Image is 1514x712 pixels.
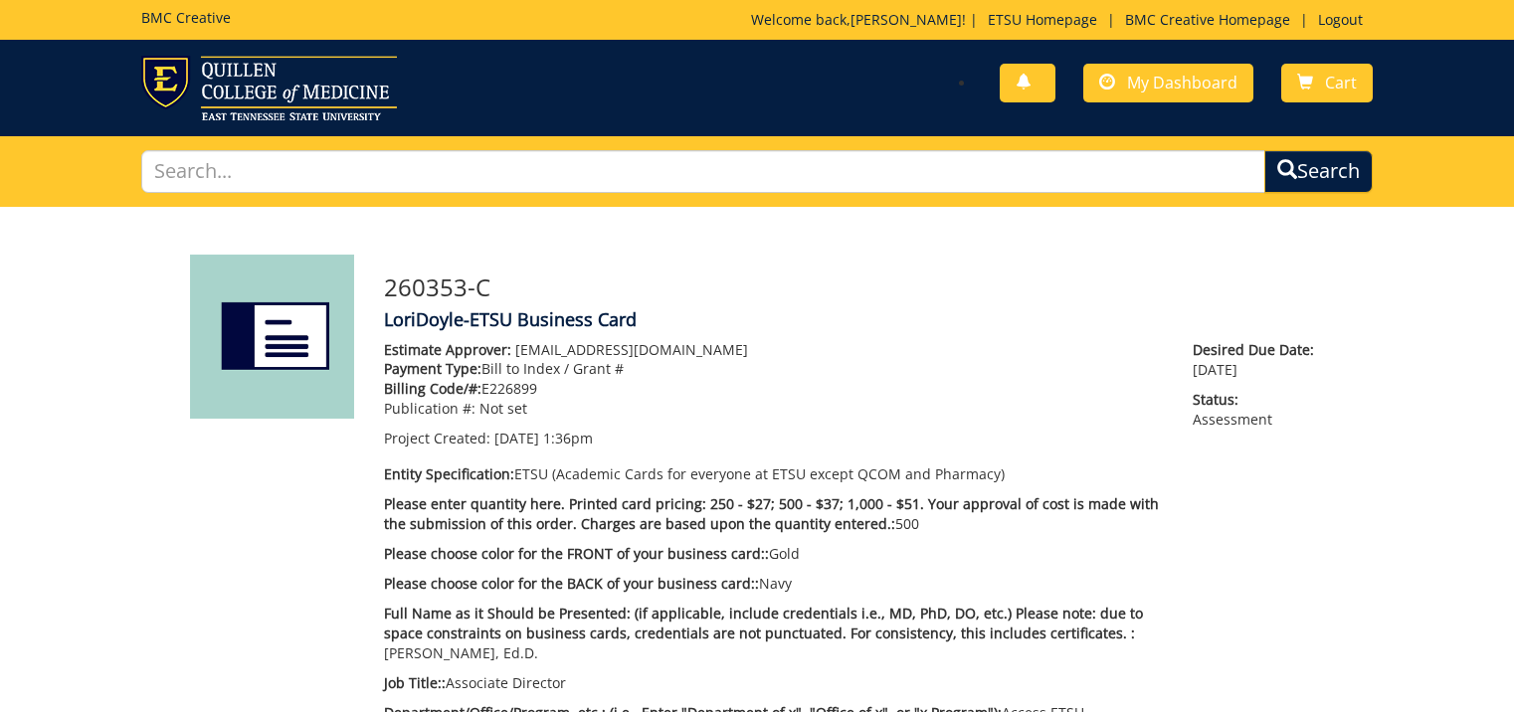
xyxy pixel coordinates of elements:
[1308,10,1373,29] a: Logout
[384,464,1163,484] p: ETSU (Academic Cards for everyone at ETSU except QCOM and Pharmacy)
[384,604,1143,642] span: Full Name as it Should be Presented: (if applicable, include credentials i.e., MD, PhD, DO, etc.)...
[384,574,1163,594] p: Navy
[751,10,1373,30] p: Welcome back, ! | | |
[1281,64,1373,102] a: Cart
[141,10,231,25] h5: BMC Creative
[384,604,1163,663] p: [PERSON_NAME], Ed.D.
[384,379,1163,399] p: E226899
[384,464,514,483] span: Entity Specification:
[1264,150,1373,193] button: Search
[384,340,1163,360] p: [EMAIL_ADDRESS][DOMAIN_NAME]
[1193,390,1324,430] p: Assessment
[494,429,593,447] span: [DATE] 1:36pm
[384,544,769,563] span: Please choose color for the FRONT of your business card::
[384,494,1163,534] p: 500
[141,150,1265,193] input: Search...
[384,379,481,398] span: Billing Code/#:
[190,255,354,419] img: Product featured image
[384,574,759,593] span: Please choose color for the BACK of your business card::
[479,399,527,418] span: Not set
[384,429,490,447] span: Project Created:
[1193,340,1324,360] span: Desired Due Date:
[384,673,446,692] span: Job Title::
[384,673,1163,693] p: Associate Director
[384,359,481,378] span: Payment Type:
[384,399,475,418] span: Publication #:
[141,56,397,120] img: ETSU logo
[384,310,1324,330] h4: LoriDoyle-ETSU Business Card
[1325,72,1357,93] span: Cart
[384,274,1324,300] h3: 260353-C
[851,10,962,29] a: [PERSON_NAME]
[384,494,1159,533] span: Please enter quantity here. Printed card pricing: 250 - $27; 500 - $37; 1,000 - $51. Your approva...
[384,359,1163,379] p: Bill to Index / Grant #
[1115,10,1300,29] a: BMC Creative Homepage
[1193,340,1324,380] p: [DATE]
[1193,390,1324,410] span: Status:
[384,340,511,359] span: Estimate Approver:
[1083,64,1253,102] a: My Dashboard
[384,544,1163,564] p: Gold
[1127,72,1237,93] span: My Dashboard
[978,10,1107,29] a: ETSU Homepage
